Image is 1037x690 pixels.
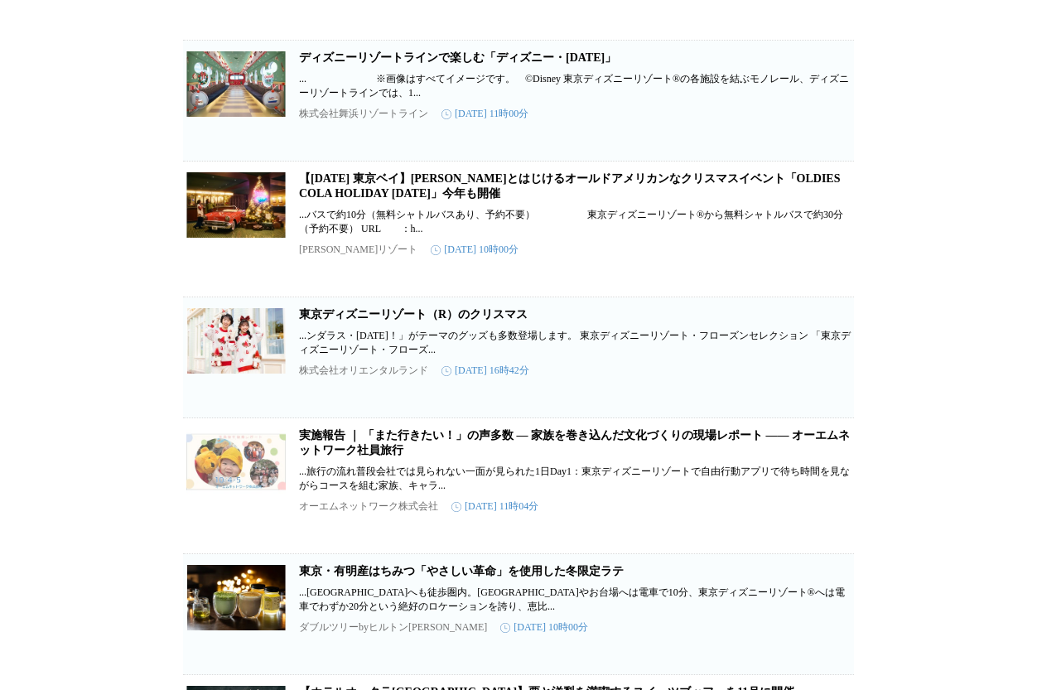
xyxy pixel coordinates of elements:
[299,620,487,635] p: ダブルツリーbyヒルトン[PERSON_NAME]
[186,307,286,374] img: 東京ディズニーリゾート（R）のクリスマス
[186,564,286,630] img: 東京・有明産はちみつ「やさしい革命」を使用した冬限定ラテ
[186,171,286,238] img: 【1955 東京ベイ】シュワッとはじけるオールドアメリカンなクリスマスイベント「OLDIES COLA HOLIDAY 1955」今年も開催
[299,208,851,236] p: ...バスで約10分（無料シャトルバスあり、予約不要） 東京ディズニーリゾート®から無料シャトルバスで約30分（予約不要） URL ：h...
[299,51,616,64] a: ディズニーリゾートラインで楽しむ「ディズニー・[DATE]」
[186,51,286,117] img: ディズニーリゾートラインで楽しむ「ディズニー・クリスマス」
[500,620,588,635] time: [DATE] 10時00分
[451,499,538,514] time: [DATE] 11時04分
[431,243,518,257] time: [DATE] 10時00分
[441,364,529,378] time: [DATE] 16時42分
[186,428,286,495] img: 実施報告 ｜ 「また行きたい！」の声多数 — 家族を巻き込んだ文化づくりの現場レポート —— オーエムネットワーク社員旅行
[299,72,851,100] p: ... ※画像はすべてイメージです。 ©Disney 東京ディズニーリゾート®の各施設を結ぶモノレール、ディズニーリゾートラインでは、1...
[299,429,850,456] a: 実施報告 ｜ 「また行きたい！」の声多数 — 家族を巻き込んだ文化づくりの現場レポート —— オーエムネットワーク社員旅行
[299,243,417,257] p: [PERSON_NAME]リゾート
[299,364,428,378] p: 株式会社オリエンタルランド
[299,172,840,200] a: 【[DATE] 東京ベイ】[PERSON_NAME]とはじけるオールドアメリカンなクリスマスイベント「OLDIES COLA HOLIDAY [DATE]」今年も開催
[299,565,624,577] a: 東京・有明産はちみつ「やさしい革命」を使用した冬限定ラテ
[299,465,851,493] p: ...旅行の流れ普段会社では見られない一面が見られた1日Day1：東京ディズニーリゾートで自由行動アプリで待ち時間を見ながらコースを組む家族、キャラ...
[299,499,438,514] p: オーエムネットワーク株式会社
[441,107,528,121] time: [DATE] 11時00分
[299,586,851,614] p: ...[GEOGRAPHIC_DATA]へも徒歩圏内。[GEOGRAPHIC_DATA]やお台場へは電車で10分、東京ディズニーリゾート®へは電車でわずか20分という絶好のロケーションを誇り、恵...
[299,308,528,321] a: 東京ディズニーリゾート（R）のクリスマス
[299,107,428,121] p: 株式会社舞浜リゾートライン
[299,329,851,357] p: ...ンダラス・[DATE]！」がテーマのグッズも多数登場します。 東京ディズニーリゾート・フローズンセレクション 「東京ディズニーリゾート・フローズ...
